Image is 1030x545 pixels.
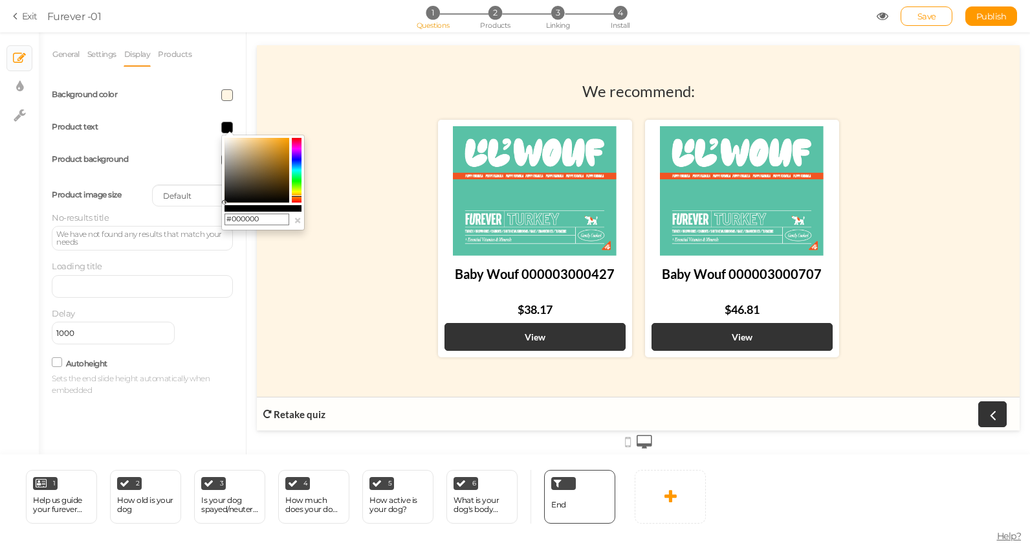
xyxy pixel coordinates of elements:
[52,261,102,271] label: Loading title
[551,6,565,19] span: 3
[294,214,301,227] button: ×
[917,11,936,21] span: Save
[472,480,476,487] span: 6
[465,6,525,19] li: 2 Products
[454,496,510,514] div: What is your dog's body condition?
[303,480,308,487] span: 4
[52,89,117,99] label: Background color
[220,480,224,487] span: 3
[362,470,433,524] div: 5 How active is your dog?
[52,373,233,396] small: Sets the end slide height automatically when embedded
[426,6,439,19] span: 1
[551,500,566,509] span: End
[475,286,496,297] strong: View
[388,480,392,487] span: 5
[976,11,1007,21] span: Publish
[53,480,56,487] span: 1
[188,210,369,257] div: Baby Wouf 000003000427
[528,6,588,19] li: 3 Linking
[395,210,576,257] div: Baby Wouf 000003000707
[261,257,296,271] div: $38.17
[590,6,650,19] li: 4 Install
[544,470,615,524] div: End
[52,190,121,199] label: Product image size
[56,230,228,246] div: We have not found any results that match your needs
[997,530,1022,542] span: Help?
[66,359,107,368] label: Autoheight
[33,496,90,514] div: Help us guide your furever Jouney
[87,42,117,67] a: Settings
[268,286,289,297] strong: View
[611,21,630,30] span: Install
[402,6,463,19] li: 1 Questions
[201,496,258,514] div: Is your dog spayed/neutered?
[468,257,503,271] div: $46.81
[285,496,342,514] div: How much does your dog weigh?
[546,21,569,30] span: Linking
[901,6,952,26] div: Save
[52,42,80,67] a: General
[52,212,109,223] label: No-results title
[13,10,38,23] a: Exit
[417,21,450,30] span: Questions
[446,470,518,524] div: 6 What is your dog's body condition?
[26,470,97,524] div: 1 Help us guide your furever Jouney
[110,470,181,524] div: 2 How old is your dog
[325,36,438,55] div: We recommend:
[488,6,502,19] span: 2
[124,42,151,67] a: Display
[157,42,192,67] a: Products
[52,308,75,318] label: Delay
[47,8,102,24] div: Furever -01
[613,6,627,19] span: 4
[52,154,128,164] label: Product background
[278,470,349,524] div: 4 How much does your dog weigh?
[480,21,510,30] span: Products
[17,363,69,375] strong: Retake quiz
[117,496,174,514] div: How old is your dog
[194,470,265,524] div: 3 Is your dog spayed/neutered?
[52,122,98,131] label: Product text
[136,480,140,487] span: 2
[369,496,426,514] div: How active is your dog?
